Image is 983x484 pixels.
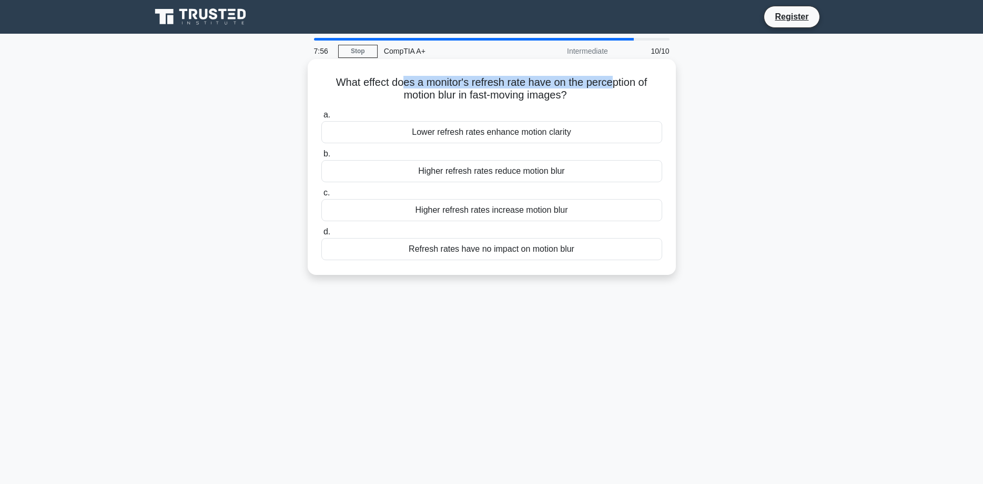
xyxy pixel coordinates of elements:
[320,76,663,102] h5: What effect does a monitor's refresh rate have on the perception of motion blur in fast-moving im...
[614,41,676,62] div: 10/10
[321,238,662,260] div: Refresh rates have no impact on motion blur
[522,41,614,62] div: Intermediate
[768,10,815,23] a: Register
[323,188,330,197] span: c.
[323,227,330,236] span: d.
[321,160,662,182] div: Higher refresh rates reduce motion blur
[338,45,378,58] a: Stop
[323,149,330,158] span: b.
[323,110,330,119] span: a.
[308,41,338,62] div: 7:56
[378,41,522,62] div: CompTIA A+
[321,121,662,143] div: Lower refresh rates enhance motion clarity
[321,199,662,221] div: Higher refresh rates increase motion blur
